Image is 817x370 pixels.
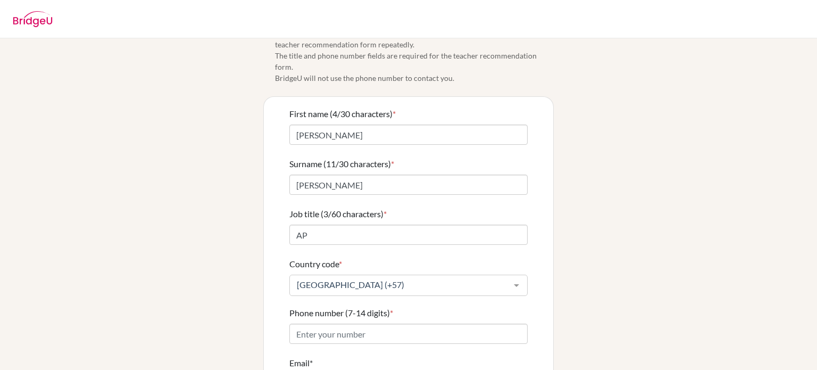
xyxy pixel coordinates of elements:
[289,258,342,270] label: Country code
[289,324,528,344] input: Enter your number
[289,208,387,220] label: Job title (3/60 characters)
[13,11,53,27] img: BridgeU logo
[289,175,528,195] input: Enter your surname
[289,125,528,145] input: Enter your first name
[289,307,393,319] label: Phone number (7-14 digits)
[289,108,396,120] label: First name (4/30 characters)
[294,279,506,290] span: [GEOGRAPHIC_DATA] (+57)
[289,158,394,170] label: Surname (11/30 characters)
[289,225,528,245] input: Enter your job title
[275,28,554,84] span: Please confirm your profile details first so that you won’t need to input in each teacher recomme...
[289,357,313,369] label: Email*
